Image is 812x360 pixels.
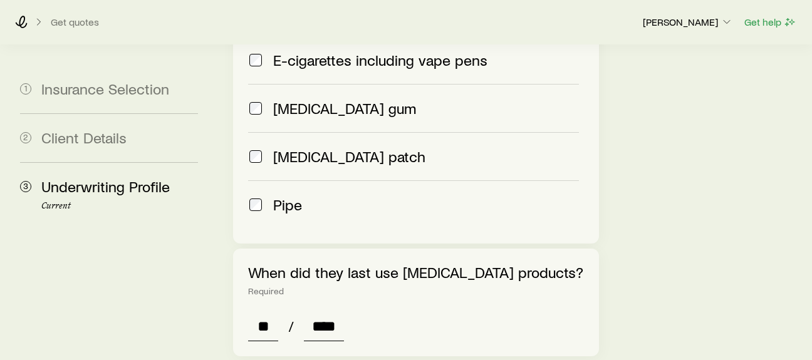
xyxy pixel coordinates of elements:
[744,15,797,29] button: Get help
[249,150,262,163] input: [MEDICAL_DATA] patch
[248,286,584,296] div: Required
[20,83,31,95] span: 1
[273,51,487,69] span: E-cigarettes including vape pens
[273,148,425,165] span: [MEDICAL_DATA] patch
[643,16,733,28] p: [PERSON_NAME]
[283,317,299,335] span: /
[20,181,31,192] span: 3
[20,132,31,143] span: 2
[273,100,416,117] span: [MEDICAL_DATA] gum
[249,102,262,115] input: [MEDICAL_DATA] gum
[41,80,169,98] span: Insurance Selection
[41,177,170,195] span: Underwriting Profile
[249,198,262,211] input: Pipe
[249,54,262,66] input: E-cigarettes including vape pens
[50,16,100,28] button: Get quotes
[273,196,302,213] span: Pipe
[41,201,198,211] p: Current
[248,264,584,281] p: When did they last use [MEDICAL_DATA] products?
[41,128,127,147] span: Client Details
[642,15,734,30] button: [PERSON_NAME]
